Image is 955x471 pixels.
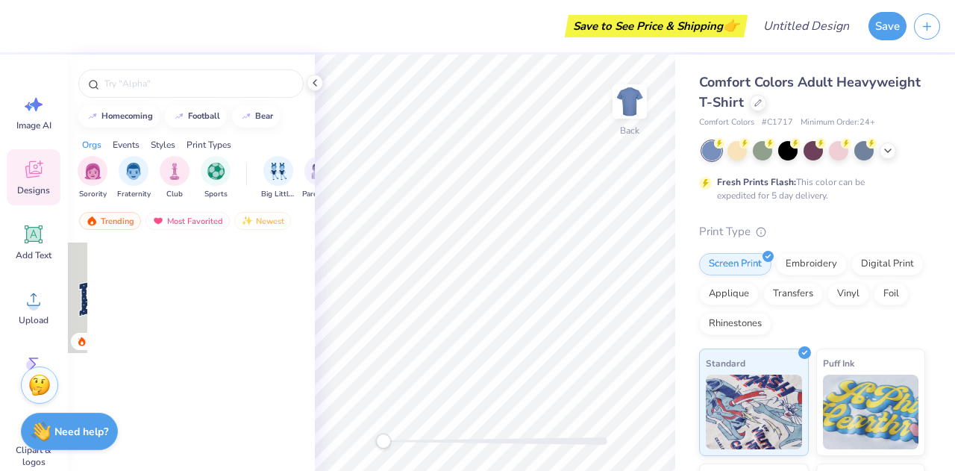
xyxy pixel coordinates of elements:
img: Standard [706,375,802,449]
span: Parent's Weekend [302,189,336,200]
button: filter button [160,156,190,200]
span: Big Little Reveal [261,189,295,200]
span: Fraternity [117,189,151,200]
div: Orgs [82,138,101,152]
button: filter button [117,156,151,200]
div: Back [620,124,639,137]
button: bear [232,105,280,128]
div: Rhinestones [699,313,771,335]
img: Big Little Reveal Image [270,163,286,180]
span: Upload [19,314,48,326]
div: filter for Parent's Weekend [302,156,336,200]
div: Events [113,138,140,152]
img: Parent's Weekend Image [311,163,328,180]
div: Newest [234,212,291,230]
span: Comfort Colors [699,116,754,129]
input: Untitled Design [751,11,861,41]
img: most_fav.gif [152,216,164,226]
button: homecoming [78,105,160,128]
span: Clipart & logos [9,444,58,468]
div: Accessibility label [376,434,391,449]
div: homecoming [101,112,153,120]
span: Club [166,189,183,200]
div: Digital Print [851,253,924,275]
div: This color can be expedited for 5 day delivery. [717,175,901,202]
span: Designs [17,184,50,196]
img: newest.gif [241,216,253,226]
div: filter for Big Little Reveal [261,156,295,200]
div: filter for Fraternity [117,156,151,200]
button: filter button [261,156,295,200]
div: Vinyl [827,283,869,305]
img: Puff Ink [823,375,919,449]
img: Sports Image [207,163,225,180]
div: Screen Print [699,253,771,275]
div: Styles [151,138,175,152]
div: Print Type [699,223,925,240]
div: Most Favorited [145,212,230,230]
img: trend_line.gif [87,112,98,121]
span: Minimum Order: 24 + [801,116,875,129]
span: 👉 [723,16,739,34]
div: filter for Sports [201,156,231,200]
input: Try "Alpha" [103,76,294,91]
div: Applique [699,283,759,305]
button: filter button [302,156,336,200]
div: Embroidery [776,253,847,275]
span: Comfort Colors Adult Heavyweight T-Shirt [699,73,921,111]
img: trending.gif [86,216,98,226]
button: Save [868,12,907,40]
button: filter button [78,156,107,200]
div: Foil [874,283,909,305]
span: Standard [706,355,745,371]
div: bear [255,112,273,120]
img: Club Image [166,163,183,180]
strong: Fresh Prints Flash: [717,176,796,188]
span: Puff Ink [823,355,854,371]
span: Image AI [16,119,51,131]
img: trend_line.gif [173,112,185,121]
div: filter for Club [160,156,190,200]
div: football [188,112,220,120]
span: # C1717 [762,116,793,129]
button: filter button [201,156,231,200]
span: Sorority [79,189,107,200]
div: filter for Sorority [78,156,107,200]
img: Back [615,87,645,116]
div: Print Types [187,138,231,152]
div: Transfers [763,283,823,305]
span: Sports [204,189,228,200]
span: Add Text [16,249,51,261]
strong: Need help? [54,425,108,439]
img: Sorority Image [84,163,101,180]
button: football [165,105,227,128]
div: Trending [79,212,141,230]
img: Fraternity Image [125,163,142,180]
div: Save to See Price & Shipping [569,15,744,37]
img: trend_line.gif [240,112,252,121]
